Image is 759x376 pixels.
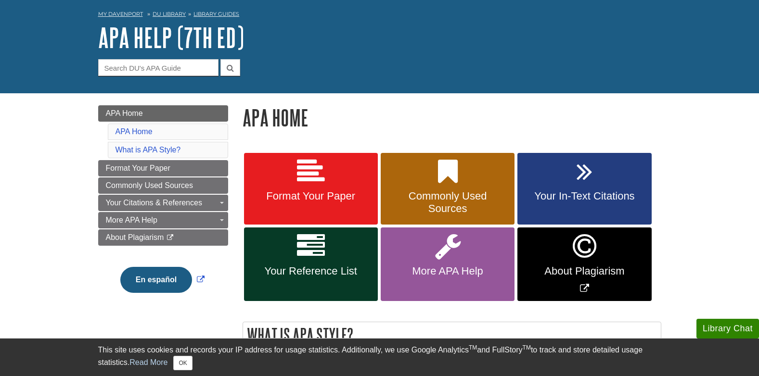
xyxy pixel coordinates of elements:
h2: What is APA Style? [243,322,661,348]
a: APA Home [116,127,153,136]
input: Search DU's APA Guide [98,59,219,76]
span: More APA Help [106,216,157,224]
a: About Plagiarism [98,229,228,246]
span: About Plagiarism [106,233,164,241]
a: Link opens in new window [118,276,207,284]
sup: TM [469,344,477,351]
a: My Davenport [98,10,143,18]
div: This site uses cookies and records your IP address for usage statistics. Additionally, we use Goo... [98,344,661,370]
span: Format Your Paper [106,164,170,172]
a: Library Guides [193,11,239,17]
a: What is APA Style? [116,146,181,154]
a: More APA Help [98,212,228,228]
span: APA Home [106,109,143,117]
div: Guide Page Menu [98,105,228,309]
span: Format Your Paper [251,190,371,202]
button: En español [120,267,192,293]
a: Read More [129,358,167,366]
a: APA Home [98,105,228,122]
a: Format Your Paper [98,160,228,176]
nav: breadcrumb [98,8,661,23]
a: Your Reference List [244,227,378,301]
span: Your In-Text Citations [525,190,644,202]
span: Commonly Used Sources [388,190,507,215]
a: Link opens in new window [517,227,651,301]
a: Your Citations & References [98,195,228,211]
span: More APA Help [388,265,507,277]
a: Commonly Used Sources [98,177,228,194]
a: More APA Help [381,227,515,301]
sup: TM [523,344,531,351]
button: Close [173,356,192,370]
span: Your Reference List [251,265,371,277]
a: APA Help (7th Ed) [98,23,244,52]
a: Format Your Paper [244,153,378,225]
span: About Plagiarism [525,265,644,277]
a: DU Library [153,11,186,17]
span: Commonly Used Sources [106,181,193,189]
span: Your Citations & References [106,199,202,207]
a: Commonly Used Sources [381,153,515,225]
i: This link opens in a new window [166,235,174,241]
h1: APA Home [243,105,661,130]
button: Library Chat [696,319,759,338]
a: Your In-Text Citations [517,153,651,225]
